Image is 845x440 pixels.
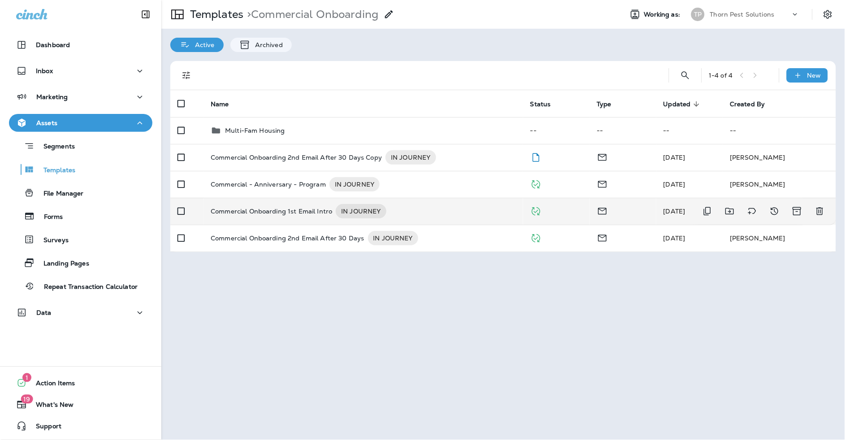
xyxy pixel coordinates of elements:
[597,233,608,241] span: Email
[35,166,75,175] p: Templates
[691,8,705,21] div: TP
[211,150,382,165] p: Commercial Onboarding 2nd Email After 30 Days Copy
[35,260,89,268] p: Landing Pages
[186,8,243,21] p: Templates
[9,417,152,435] button: Support
[27,423,61,433] span: Support
[36,67,53,74] p: Inbox
[644,11,682,18] span: Working as:
[386,153,436,162] span: IN JOURNEY
[730,100,765,108] span: Created By
[36,309,52,316] p: Data
[22,373,31,382] span: 1
[36,119,57,126] p: Assets
[9,230,152,249] button: Surveys
[676,66,694,84] button: Search Templates
[36,41,70,48] p: Dashboard
[9,62,152,80] button: Inbox
[597,152,608,161] span: Email
[386,150,436,165] div: IN JOURNEY
[709,72,733,79] div: 1 - 4 of 4
[191,41,215,48] p: Active
[36,93,68,100] p: Marketing
[9,304,152,322] button: Data
[9,253,152,272] button: Landing Pages
[530,152,542,161] span: Draft
[597,206,608,214] span: Email
[663,100,691,108] span: Updated
[35,143,75,152] p: Segments
[9,207,152,226] button: Forms
[211,204,332,218] p: Commercial Onboarding 1st Email Intro
[9,136,152,156] button: Segments
[9,374,152,392] button: 1Action Items
[820,6,836,22] button: Settings
[27,379,75,390] span: Action Items
[329,177,380,192] div: IN JOURNEY
[811,202,829,220] button: Delete
[21,395,33,404] span: 19
[329,180,380,189] span: IN JOURNEY
[530,179,542,187] span: Published
[336,204,386,218] div: IN JOURNEY
[35,283,138,292] p: Repeat Transaction Calculator
[723,144,836,171] td: [PERSON_NAME]
[530,100,563,108] span: Status
[766,202,784,220] button: View Changelog
[178,66,195,84] button: Filters
[723,225,836,252] td: [PERSON_NAME]
[663,100,702,108] span: Updated
[243,8,378,21] p: Commercial Onboarding
[723,171,836,198] td: [PERSON_NAME]
[663,234,685,242] span: Kimberly Gleason
[523,117,590,144] td: --
[530,233,542,241] span: Published
[663,180,685,188] span: Kimberly Gleason
[211,231,364,245] p: Commercial Onboarding 2nd Email After 30 Days
[211,100,241,108] span: Name
[597,179,608,187] span: Email
[530,206,542,214] span: Published
[27,401,74,412] span: What's New
[9,160,152,179] button: Templates
[9,396,152,414] button: 19What's New
[743,202,761,220] button: Add tags
[597,100,612,108] span: Type
[807,72,821,79] p: New
[225,127,285,134] p: Multi-Fam Housing
[710,11,775,18] p: Thorn Pest Solutions
[35,190,84,198] p: File Manager
[530,100,551,108] span: Status
[656,117,723,144] td: --
[590,117,657,144] td: --
[9,36,152,54] button: Dashboard
[35,213,63,222] p: Forms
[730,100,777,108] span: Created By
[698,202,716,220] button: Duplicate
[368,231,418,245] div: IN JOURNEY
[9,88,152,106] button: Marketing
[663,153,685,161] span: Kimberly Gleason
[9,183,152,202] button: File Manager
[251,41,283,48] p: Archived
[721,202,739,220] button: Move to folder
[597,100,624,108] span: Type
[9,114,152,132] button: Assets
[663,207,685,215] span: Kimberly Gleason
[368,234,418,243] span: IN JOURNEY
[723,117,836,144] td: --
[336,207,386,216] span: IN JOURNEY
[9,277,152,296] button: Repeat Transaction Calculator
[211,177,326,192] p: Commercial - Anniversary - Program
[788,202,806,220] button: Archive
[35,236,69,245] p: Surveys
[211,100,229,108] span: Name
[133,5,158,23] button: Collapse Sidebar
